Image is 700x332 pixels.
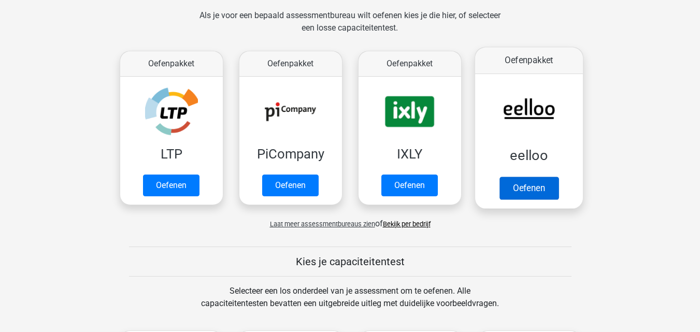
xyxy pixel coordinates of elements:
[270,220,375,228] span: Laat meer assessmentbureaus zien
[381,175,438,196] a: Oefenen
[262,175,319,196] a: Oefenen
[191,9,509,47] div: Als je voor een bepaald assessmentbureau wilt oefenen kies je die hier, of selecteer een losse ca...
[383,220,431,228] a: Bekijk per bedrijf
[129,255,572,268] h5: Kies je capaciteitentest
[112,209,589,230] div: of
[499,177,558,199] a: Oefenen
[143,175,199,196] a: Oefenen
[191,285,509,322] div: Selecteer een los onderdeel van je assessment om te oefenen. Alle capaciteitentesten bevatten een...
